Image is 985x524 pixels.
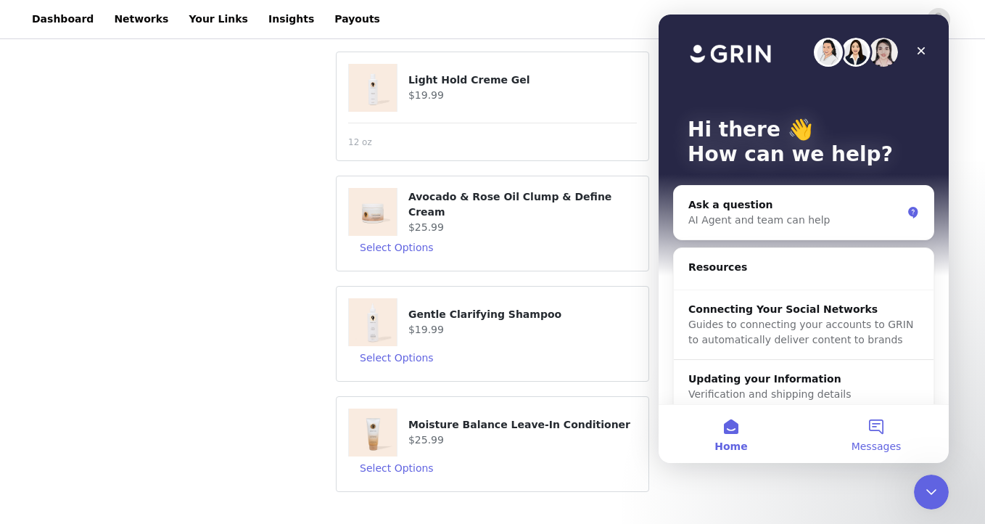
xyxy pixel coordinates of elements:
[349,188,397,236] img: Avocado & Rose Oil Clump & Define Cream
[348,236,445,259] button: Select Options
[914,475,949,509] iframe: Intercom live chat
[348,346,445,369] button: Select Options
[180,3,257,36] a: Your Links
[348,457,445,480] button: Select Options
[348,136,372,149] span: 12 oz
[349,64,397,112] img: Light Hold Creme Gel
[408,307,637,322] h4: Gentle Clarifying Shampoo
[408,73,637,88] h4: Light Hold Creme Gel
[326,3,389,36] a: Payouts
[408,322,637,337] h4: $19.99
[408,417,637,433] h4: Moisture Balance Leave-In Conditioner
[349,298,397,346] img: Gentle Clarifying Shampoo
[23,3,102,36] a: Dashboard
[260,3,323,36] a: Insights
[408,220,637,235] h4: $25.99
[931,8,945,31] div: avatar
[408,189,637,220] h4: Avocado & Rose Oil Clump & Define Cream
[408,88,637,103] h4: $19.99
[105,3,177,36] a: Networks
[408,433,637,448] h4: $25.99
[349,409,397,457] img: Moisture Balance Leave-In Conditioner
[659,15,949,463] iframe: Intercom live chat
